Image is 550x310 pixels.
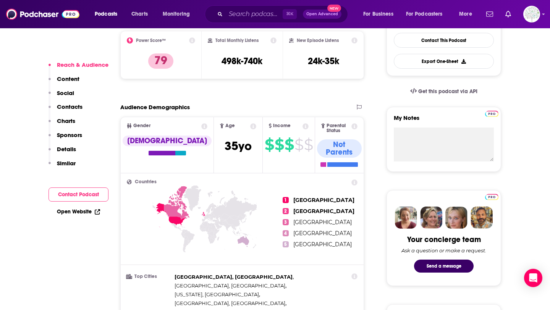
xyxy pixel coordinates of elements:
span: Monitoring [163,9,190,19]
button: open menu [401,8,454,20]
div: Not Parents [317,139,362,158]
button: Export One-Sheet [394,54,494,69]
button: Similar [49,160,76,174]
button: open menu [454,8,482,20]
span: Get this podcast via API [418,88,477,95]
p: Reach & Audience [57,61,108,68]
a: Show notifications dropdown [502,8,514,21]
button: Social [49,89,74,103]
span: , [175,299,286,308]
a: Pro website [485,110,498,117]
button: Reach & Audience [49,61,108,75]
button: Contact Podcast [49,187,108,202]
span: New [327,5,341,12]
span: [GEOGRAPHIC_DATA] [293,208,354,215]
span: 1 [283,197,289,203]
img: Jules Profile [445,207,467,229]
img: Jon Profile [471,207,493,229]
div: Open Intercom Messenger [524,269,542,287]
span: $ [294,139,303,151]
span: Podcasts [95,9,117,19]
span: Logged in as WunderTanya [523,6,540,23]
span: Open Advanced [306,12,338,16]
img: Sydney Profile [395,207,417,229]
label: My Notes [394,114,494,128]
button: open menu [358,8,403,20]
span: $ [304,139,313,151]
span: $ [265,139,274,151]
span: [US_STATE], [GEOGRAPHIC_DATA] [175,291,259,297]
div: Ask a question or make a request. [401,247,486,253]
span: Gender [133,123,150,128]
p: 79 [148,53,173,69]
span: Countries [135,179,157,184]
div: Your concierge team [407,235,481,244]
span: $ [285,139,294,151]
button: Open AdvancedNew [303,10,341,19]
a: Open Website [57,208,100,215]
button: Charts [49,117,75,131]
p: Social [57,89,74,97]
p: Contacts [57,103,82,110]
span: 5 [283,241,289,247]
span: Parental Status [327,123,350,133]
span: [GEOGRAPHIC_DATA] [293,241,352,248]
button: Show profile menu [523,6,540,23]
p: Details [57,145,76,153]
button: open menu [89,8,127,20]
h2: Total Monthly Listens [215,38,259,43]
span: [GEOGRAPHIC_DATA] [293,230,352,237]
img: Barbara Profile [420,207,442,229]
button: Send a message [414,260,474,273]
span: $ [275,139,284,151]
a: Pro website [485,193,498,200]
h2: New Episode Listens [297,38,339,43]
a: Get this podcast via API [404,82,484,101]
p: Charts [57,117,75,124]
span: More [459,9,472,19]
img: User Profile [523,6,540,23]
span: 35 yo [225,139,252,153]
span: , [175,281,286,290]
span: [GEOGRAPHIC_DATA], [GEOGRAPHIC_DATA] [175,300,285,306]
span: For Podcasters [406,9,443,19]
h3: 498k-740k [222,55,262,67]
span: [GEOGRAPHIC_DATA] [293,219,352,226]
button: Content [49,75,79,89]
button: open menu [157,8,200,20]
span: [GEOGRAPHIC_DATA] [293,197,354,203]
p: Content [57,75,79,82]
button: Contacts [49,103,82,117]
img: Podchaser Pro [485,111,498,117]
span: 4 [283,230,289,236]
h2: Audience Demographics [120,103,190,111]
button: Sponsors [49,131,82,145]
span: ⌘ K [283,9,297,19]
span: For Business [363,9,393,19]
a: Charts [126,8,152,20]
span: , [175,290,260,299]
div: Search podcasts, credits, & more... [212,5,355,23]
span: 2 [283,208,289,214]
img: Podchaser - Follow, Share and Rate Podcasts [6,7,79,21]
img: Podchaser Pro [485,194,498,200]
span: , [175,273,294,281]
a: Show notifications dropdown [483,8,496,21]
h3: 24k-35k [308,55,339,67]
span: [GEOGRAPHIC_DATA], [GEOGRAPHIC_DATA] [175,274,293,280]
div: [DEMOGRAPHIC_DATA] [123,136,212,146]
span: Age [225,123,235,128]
h2: Power Score™ [136,38,166,43]
p: Similar [57,160,76,167]
input: Search podcasts, credits, & more... [226,8,283,20]
span: [GEOGRAPHIC_DATA], [GEOGRAPHIC_DATA] [175,283,285,289]
p: Sponsors [57,131,82,139]
span: Charts [131,9,148,19]
span: 3 [283,219,289,225]
a: Contact This Podcast [394,33,494,48]
h3: Top Cities [127,274,171,279]
span: Income [273,123,291,128]
button: Details [49,145,76,160]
